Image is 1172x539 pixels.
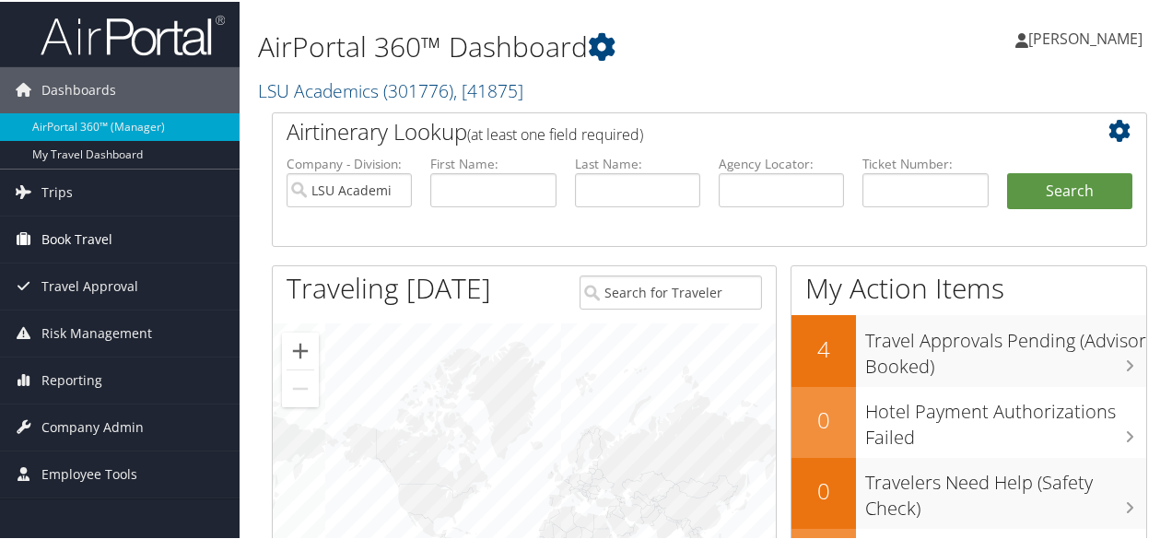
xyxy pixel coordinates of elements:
h2: 0 [791,474,856,505]
label: Company - Division: [287,153,412,171]
h2: 0 [791,403,856,434]
button: Zoom in [282,331,319,368]
span: , [ 41875 ] [453,76,523,101]
span: Dashboards [41,65,116,111]
span: ( 301776 ) [383,76,453,101]
button: Search [1007,171,1132,208]
span: Reporting [41,356,102,402]
a: [PERSON_NAME] [1015,9,1161,64]
span: Risk Management [41,309,152,355]
h2: 4 [791,332,856,363]
span: Company Admin [41,403,144,449]
button: Zoom out [282,369,319,405]
label: Agency Locator: [719,153,844,171]
input: Search for Traveler [580,274,761,308]
label: Ticket Number: [862,153,988,171]
a: LSU Academics [258,76,523,101]
h3: Travel Approvals Pending (Advisor Booked) [865,317,1146,378]
h1: AirPortal 360™ Dashboard [258,26,860,64]
a: 0Travelers Need Help (Safety Check) [791,456,1146,527]
h3: Travelers Need Help (Safety Check) [865,459,1146,520]
img: airportal-logo.png [41,12,225,55]
span: Trips [41,168,73,214]
label: First Name: [430,153,556,171]
span: Travel Approval [41,262,138,308]
h1: My Action Items [791,267,1146,306]
a: 4Travel Approvals Pending (Advisor Booked) [791,313,1146,384]
a: 0Hotel Payment Authorizations Failed [791,385,1146,456]
span: (at least one field required) [467,123,643,143]
span: [PERSON_NAME] [1028,27,1143,47]
h2: Airtinerary Lookup [287,114,1060,146]
span: Book Travel [41,215,112,261]
h3: Hotel Payment Authorizations Failed [865,388,1146,449]
span: Employee Tools [41,450,137,496]
label: Last Name: [575,153,700,171]
h1: Traveling [DATE] [287,267,491,306]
